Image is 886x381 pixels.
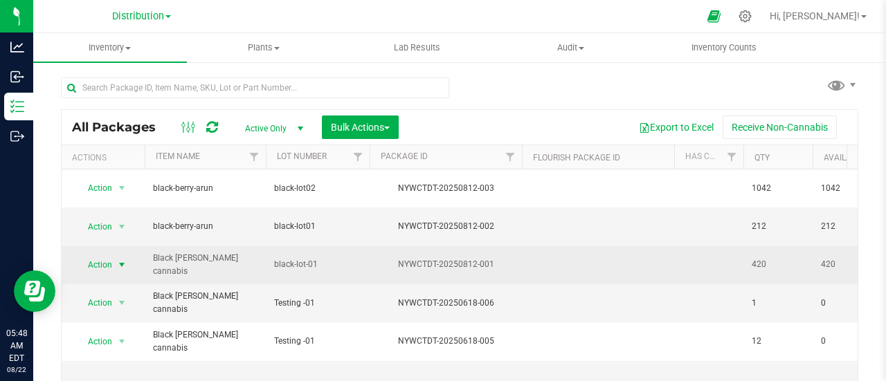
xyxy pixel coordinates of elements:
[821,297,874,310] span: 0
[630,115,723,139] button: Export to Excel
[824,153,865,162] a: Available
[6,364,27,375] p: 08/22
[368,258,524,271] div: NYWCTDT-20250812-001
[341,33,494,62] a: Lab Results
[72,120,170,135] span: All Packages
[381,151,428,161] a: Package ID
[277,151,327,161] a: Lot Number
[322,115,399,139] button: Bulk Actions
[243,145,266,169] a: Filter
[368,182,524,195] div: NYWCTDT-20250812-003
[494,41,647,54] span: Audit
[274,297,361,310] span: Testing -01
[188,41,340,54] span: Plants
[723,115,837,139] button: Receive Non-Cannabis
[752,258,804,271] span: 420
[698,3,730,30] span: Open Ecommerce Menu
[674,145,743,169] th: Has COA
[61,77,449,98] input: Search Package ID, Item Name, SKU, Lot or Part Number...
[75,255,113,275] span: Action
[752,297,804,310] span: 1
[153,220,257,233] span: black-berry-arun
[114,255,131,275] span: select
[6,327,27,364] p: 05:48 AM EDT
[331,122,390,133] span: Bulk Actions
[75,178,113,198] span: Action
[114,332,131,351] span: select
[821,335,874,348] span: 0
[112,10,164,22] span: Distribution
[114,293,131,313] span: select
[499,145,522,169] a: Filter
[752,335,804,348] span: 12
[156,151,200,161] a: Item Name
[274,258,361,271] span: black-lot-01
[647,33,801,62] a: Inventory Counts
[114,178,131,198] span: select
[736,10,754,23] div: Manage settings
[153,290,257,316] span: Black [PERSON_NAME] cannabis
[347,145,370,169] a: Filter
[153,328,257,355] span: Black [PERSON_NAME] cannabis
[33,33,187,62] a: Inventory
[533,153,620,162] a: Flourish Package ID
[10,129,24,143] inline-svg: Outbound
[752,220,804,233] span: 212
[274,335,361,348] span: Testing -01
[368,220,524,233] div: NYWCTDT-20250812-002
[33,41,187,54] span: Inventory
[75,332,113,351] span: Action
[821,220,874,233] span: 212
[274,220,361,233] span: black-lot01
[821,182,874,195] span: 1042
[673,41,775,54] span: Inventory Counts
[187,33,341,62] a: Plants
[368,335,524,348] div: NYWCTDT-20250618-005
[14,270,55,312] iframe: Resource center
[754,153,770,162] a: Qty
[153,182,257,195] span: black-berry-arun
[114,217,131,236] span: select
[10,100,24,113] inline-svg: Inventory
[821,258,874,271] span: 420
[153,252,257,278] span: Black [PERSON_NAME] cannabis
[375,41,459,54] span: Lab Results
[72,153,139,162] div: Actions
[770,10,860,21] span: Hi, [PERSON_NAME]!
[368,297,524,310] div: NYWCTDT-20250618-006
[10,40,24,54] inline-svg: Analytics
[10,70,24,84] inline-svg: Inbound
[75,217,113,236] span: Action
[75,293,113,313] span: Action
[494,33,647,62] a: Audit
[721,145,743,169] a: Filter
[752,182,804,195] span: 1042
[274,182,361,195] span: black-lot02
